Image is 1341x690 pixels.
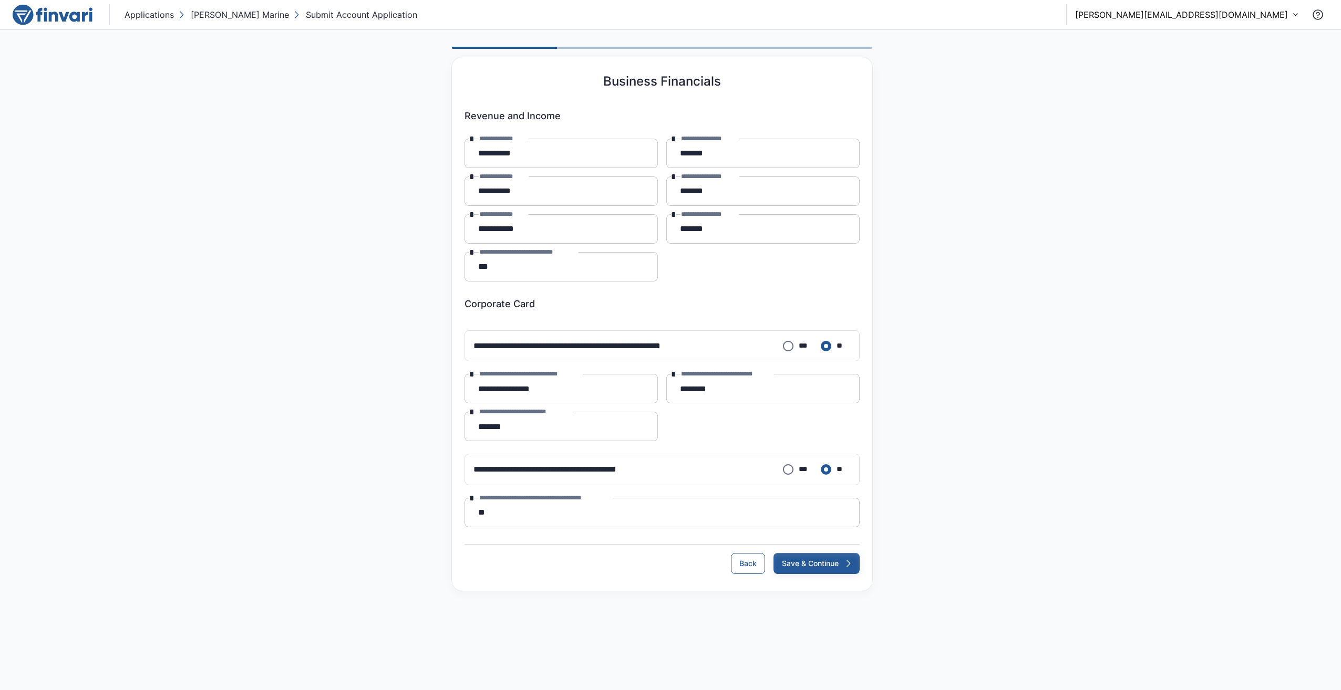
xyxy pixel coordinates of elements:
button: Save & Continue [773,553,860,574]
p: [PERSON_NAME] Marine [191,8,289,21]
p: [PERSON_NAME][EMAIL_ADDRESS][DOMAIN_NAME] [1075,8,1288,21]
h6: Corporate Card [465,298,860,310]
h5: Business Financials [603,74,721,89]
h6: Revenue and Income [465,110,860,122]
p: Applications [125,8,174,21]
p: Submit Account Application [306,8,417,21]
img: logo [13,4,92,25]
button: Contact Support [1307,4,1328,25]
button: [PERSON_NAME][EMAIL_ADDRESS][DOMAIN_NAME] [1075,8,1299,21]
button: Applications [122,6,176,23]
button: Submit Account Application [291,6,419,23]
button: [PERSON_NAME] Marine [176,6,291,23]
button: Back [731,553,765,574]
